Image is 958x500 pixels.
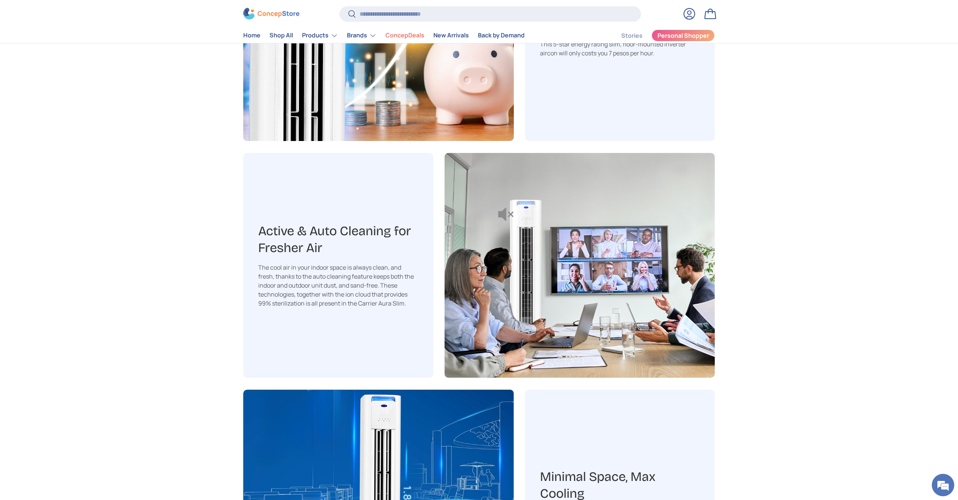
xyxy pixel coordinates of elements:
a: New Arrivals [433,28,469,43]
nav: Secondary [603,28,715,43]
div: This 5-star energy rating slim, floor-mounted inverter aircon will only costs you 7 pesos per hour. [540,40,700,58]
textarea: Type your message and hit 'Enter' [4,204,143,230]
a: Personal Shopper [652,30,715,42]
div: Minimize live chat window [123,4,141,22]
h3: Active & Auto Cleaning for Fresher Air​ [258,223,418,257]
img: Active & Auto Cleaning for Fresher Air​ [445,153,715,378]
span: Personal Shopper [658,33,709,39]
nav: Primary [243,28,525,43]
div: Chat with us now [39,42,126,52]
div: The cool air in your indoor space is always clean, and fresh, thanks to the auto cleaning feature... [258,263,418,308]
summary: Products [298,28,342,43]
a: Shop All [269,28,293,43]
summary: Brands [342,28,381,43]
a: Stories [621,28,643,43]
a: ConcepDeals [385,28,424,43]
img: ConcepStore [243,8,299,20]
a: Back by Demand [478,28,525,43]
a: Home [243,28,260,43]
span: We're online! [43,94,103,170]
